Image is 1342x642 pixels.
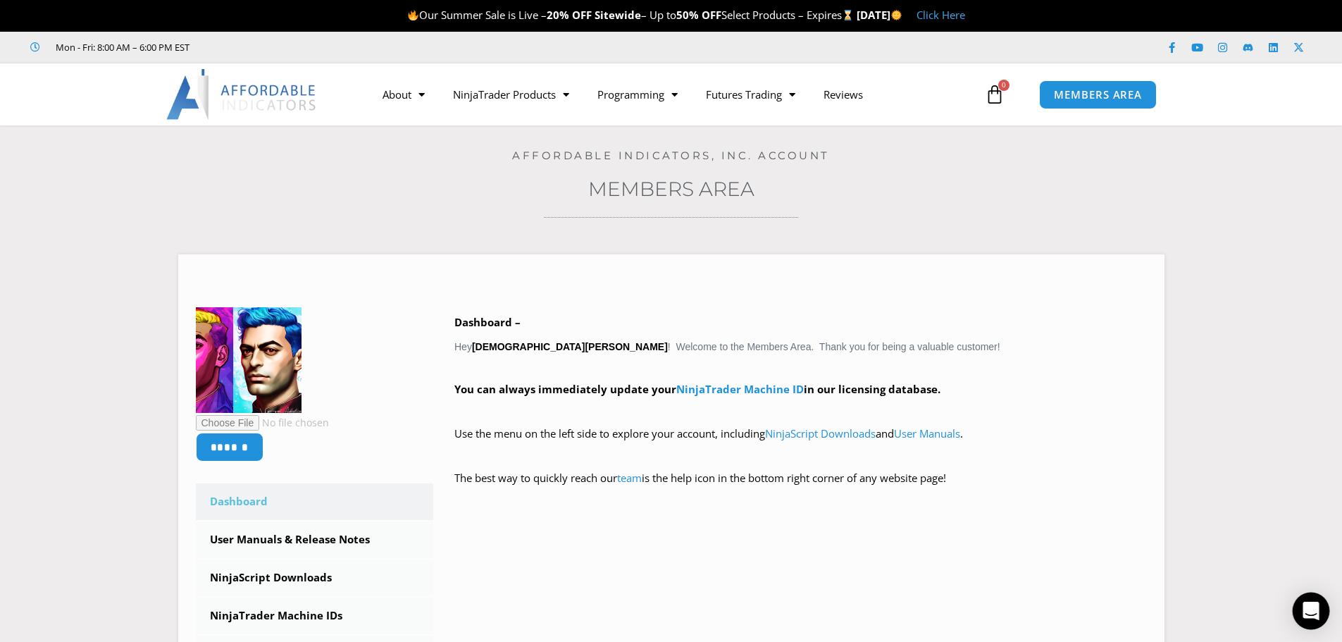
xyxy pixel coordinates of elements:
[843,10,853,20] img: ⌛
[692,78,809,111] a: Futures Trading
[1054,89,1142,100] span: MEMBERS AREA
[368,78,981,111] nav: Menu
[964,74,1026,115] a: 0
[196,598,434,634] a: NinjaTrader Machine IDs
[454,382,940,396] strong: You can always immediately update your in our licensing database.
[209,40,421,54] iframe: Customer reviews powered by Trustpilot
[676,8,721,22] strong: 50% OFF
[1293,593,1330,630] div: Open Intercom Messenger
[917,8,965,22] a: Click Here
[407,8,857,22] span: Our Summer Sale is Live – – Up to Select Products – Expires
[196,307,302,413] img: 6c03772a1b9db25130b9c8da6712e14bcf35d63641468c269efb1434c7743a47
[439,78,583,111] a: NinjaTrader Products
[617,471,642,485] a: team
[454,424,1147,464] p: Use the menu on the left side to explore your account, including and .
[583,78,692,111] a: Programming
[512,149,830,162] a: Affordable Indicators, Inc. Account
[166,69,318,120] img: LogoAI | Affordable Indicators – NinjaTrader
[368,78,439,111] a: About
[1039,80,1157,109] a: MEMBERS AREA
[454,469,1147,508] p: The best way to quickly reach our is the help icon in the bottom right corner of any website page!
[998,80,1009,91] span: 0
[809,78,877,111] a: Reviews
[857,8,902,22] strong: [DATE]
[196,560,434,596] a: NinjaScript Downloads
[454,313,1147,508] div: Hey ! Welcome to the Members Area. Thank you for being a valuable customer!
[588,177,754,201] a: Members Area
[52,39,190,56] span: Mon - Fri: 8:00 AM – 6:00 PM EST
[196,483,434,520] a: Dashboard
[765,426,876,440] a: NinjaScript Downloads
[595,8,641,22] strong: Sitewide
[472,341,668,352] strong: [DEMOGRAPHIC_DATA][PERSON_NAME]
[196,521,434,558] a: User Manuals & Release Notes
[408,10,418,20] img: 🔥
[894,426,960,440] a: User Manuals
[547,8,592,22] strong: 20% OFF
[454,315,521,329] b: Dashboard –
[676,382,804,396] a: NinjaTrader Machine ID
[891,10,902,20] img: 🌞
